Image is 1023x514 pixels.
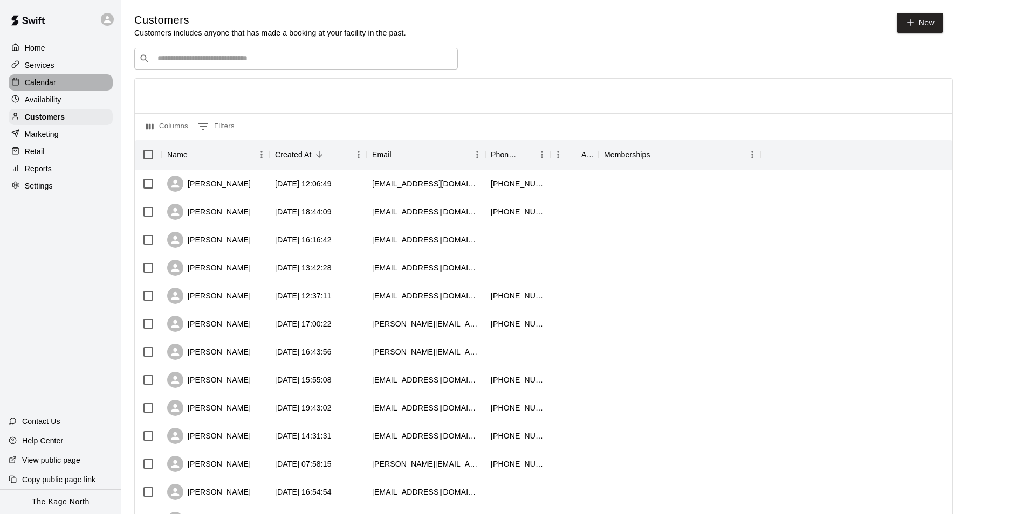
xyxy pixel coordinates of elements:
p: Availability [25,94,61,105]
div: sophiegravel@me.com [372,430,480,441]
p: Home [25,43,45,53]
p: Settings [25,180,53,191]
div: 2025-10-07 07:58:15 [275,459,332,469]
p: Calendar [25,77,56,88]
div: 2025-10-09 16:16:42 [275,234,332,245]
div: Email [372,140,392,170]
div: Email [367,140,485,170]
div: +14165053217 [491,374,545,385]
div: 2025-10-08 15:55:08 [275,374,332,385]
div: 2025-10-09 12:37:11 [275,290,332,301]
button: Menu [351,147,367,163]
div: [PERSON_NAME] [167,176,251,192]
div: kinga0330@gmail.com [372,374,480,385]
a: Settings [9,178,113,194]
div: 2025-10-10 12:06:49 [275,178,332,189]
a: Reports [9,161,113,177]
div: jamesh_111@hotmail.com [372,178,480,189]
div: cdeasley@hotmail.com [372,290,480,301]
div: samanthawright.a@gmail.com [372,459,480,469]
div: naythannunes@gmail.com [372,402,480,413]
p: Services [25,60,54,71]
div: +16478017846 [491,318,545,329]
button: Sort [392,147,407,162]
a: Retail [9,143,113,159]
div: Age [581,140,593,170]
button: Menu [253,147,270,163]
button: Sort [312,147,327,162]
div: [PERSON_NAME] [167,204,251,220]
a: Calendar [9,74,113,91]
a: Home [9,40,113,56]
div: [PERSON_NAME] [167,232,251,248]
div: Search customers by name or email [134,48,458,70]
button: Show filters [195,118,237,135]
div: kateymartin@gmail.com [372,234,480,245]
a: New [897,13,943,33]
p: Customers [25,112,65,122]
div: [PERSON_NAME] [167,288,251,304]
p: The Kage North [32,496,90,508]
div: 2025-10-06 16:54:54 [275,487,332,497]
div: 2025-10-09 18:44:09 [275,206,332,217]
div: Created At [270,140,367,170]
div: 2025-10-07 19:43:02 [275,402,332,413]
div: 2025-10-08 16:43:56 [275,346,332,357]
div: Created At [275,140,312,170]
button: Sort [519,147,534,162]
div: Name [167,140,188,170]
button: Sort [650,147,665,162]
button: Sort [566,147,581,162]
button: Menu [550,147,566,163]
p: Marketing [25,129,59,140]
h5: Customers [134,13,406,27]
div: adamdobson169@gmail.com [372,206,480,217]
div: bbbroley@hotmail.com [372,487,480,497]
a: Customers [9,109,113,125]
div: Age [550,140,599,170]
p: Help Center [22,435,63,446]
div: Name [162,140,270,170]
div: trevorhadley@hotmail.com [372,346,480,357]
div: Memberships [604,140,650,170]
div: Memberships [599,140,760,170]
div: +17059944518 [491,430,545,441]
div: Phone Number [491,140,519,170]
button: Menu [534,147,550,163]
p: Copy public page link [22,474,95,485]
div: Phone Number [485,140,550,170]
a: Services [9,57,113,73]
div: 2025-10-09 13:42:28 [275,262,332,273]
p: Retail [25,146,45,157]
button: Menu [469,147,485,163]
div: shae.greenfield@gmail.com [372,262,480,273]
div: [PERSON_NAME] [167,344,251,360]
div: [PERSON_NAME] [167,316,251,332]
button: Select columns [143,118,191,135]
div: [PERSON_NAME] [167,456,251,472]
div: [PERSON_NAME] [167,428,251,444]
div: +14162194309 [491,290,545,301]
div: [PERSON_NAME] [167,400,251,416]
p: Customers includes anyone that has made a booking at your facility in the past. [134,27,406,38]
button: Sort [188,147,203,162]
div: [PERSON_NAME] [167,260,251,276]
div: 2025-10-08 17:00:22 [275,318,332,329]
p: Reports [25,163,52,174]
div: +17054400903 [491,206,545,217]
div: [PERSON_NAME] [167,372,251,388]
div: +14165507187 [491,459,545,469]
div: 2025-10-07 14:31:31 [275,430,332,441]
p: Contact Us [22,416,60,427]
a: Marketing [9,126,113,142]
a: Availability [9,92,113,108]
div: [PERSON_NAME] [167,484,251,500]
